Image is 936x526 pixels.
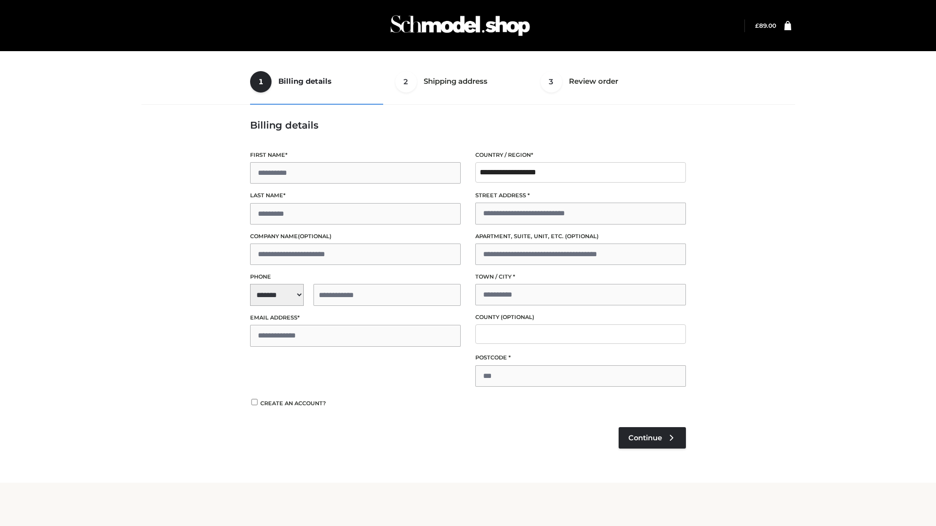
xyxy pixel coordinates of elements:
[250,119,686,131] h3: Billing details
[250,232,461,241] label: Company name
[628,433,662,442] span: Continue
[619,427,686,449] a: Continue
[501,314,534,320] span: (optional)
[250,313,461,322] label: Email address
[260,400,326,407] span: Create an account?
[387,6,533,45] img: Schmodel Admin 964
[755,22,776,29] a: £89.00
[475,272,686,282] label: Town / City
[475,232,686,241] label: Apartment, suite, unit, etc.
[755,22,759,29] span: £
[250,150,461,160] label: First name
[755,22,776,29] bdi: 89.00
[298,233,331,240] span: (optional)
[475,353,686,362] label: Postcode
[250,191,461,200] label: Last name
[475,313,686,322] label: County
[475,191,686,200] label: Street address
[250,272,461,282] label: Phone
[565,233,599,240] span: (optional)
[250,399,259,405] input: Create an account?
[475,150,686,160] label: Country / Region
